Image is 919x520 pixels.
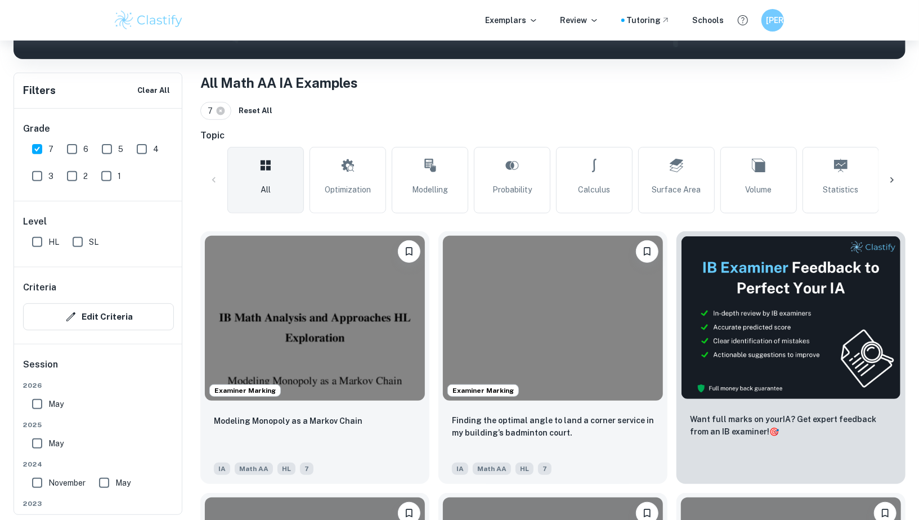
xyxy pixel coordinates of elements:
[23,215,174,228] h6: Level
[23,459,174,469] span: 2024
[627,14,670,26] a: Tutoring
[200,102,231,120] div: 7
[210,385,280,396] span: Examiner Marking
[153,143,159,155] span: 4
[746,183,772,196] span: Volume
[579,183,611,196] span: Calculus
[23,420,174,430] span: 2025
[452,414,654,439] p: Finding the optimal angle to land a corner service in my building’s badminton court.
[135,82,173,99] button: Clear All
[118,143,123,155] span: 5
[486,14,538,26] p: Exemplars
[515,463,534,475] span: HL
[48,398,64,410] span: May
[23,303,174,330] button: Edit Criteria
[676,231,905,484] a: ThumbnailWant full marks on yourIA? Get expert feedback from an IB examiner!
[300,463,313,475] span: 7
[83,143,88,155] span: 6
[113,9,185,32] img: Clastify logo
[733,11,752,30] button: Help and Feedback
[235,463,273,475] span: Math AA
[473,463,511,475] span: Math AA
[769,427,779,436] span: 🎯
[205,236,425,401] img: Math AA IA example thumbnail: Modeling Monopoly as a Markov Chain
[652,183,701,196] span: Surface Area
[492,183,532,196] span: Probability
[200,231,429,484] a: Examiner MarkingBookmarkModeling Monopoly as a Markov ChainIAMath AAHL7
[200,129,905,142] h6: Topic
[208,105,218,117] span: 7
[448,385,518,396] span: Examiner Marking
[48,437,64,450] span: May
[83,170,88,182] span: 2
[452,463,468,475] span: IA
[761,9,784,32] button: [PERSON_NAME]
[438,231,667,484] a: Examiner MarkingBookmarkFinding the optimal angle to land a corner service in my building’s badmi...
[23,122,174,136] h6: Grade
[214,463,230,475] span: IA
[200,73,905,93] h1: All Math AA IA Examples
[214,415,362,427] p: Modeling Monopoly as a Markov Chain
[23,83,56,98] h6: Filters
[23,380,174,391] span: 2026
[398,240,420,263] button: Bookmark
[823,183,859,196] span: Statistics
[23,499,174,509] span: 2023
[89,236,98,248] span: SL
[23,358,174,380] h6: Session
[118,170,121,182] span: 1
[690,413,892,438] p: Want full marks on your IA ? Get expert feedback from an IB examiner!
[538,463,552,475] span: 7
[261,183,271,196] span: All
[277,463,295,475] span: HL
[693,14,724,26] a: Schools
[561,14,599,26] p: Review
[412,183,448,196] span: Modelling
[236,102,275,119] button: Reset All
[48,236,59,248] span: HL
[48,170,53,182] span: 3
[48,477,86,489] span: November
[325,183,371,196] span: Optimization
[636,240,658,263] button: Bookmark
[766,14,779,26] h6: [PERSON_NAME]
[48,143,53,155] span: 7
[443,236,663,401] img: Math AA IA example thumbnail: Finding the optimal angle to land a corn
[681,236,901,400] img: Thumbnail
[23,281,56,294] h6: Criteria
[115,477,131,489] span: May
